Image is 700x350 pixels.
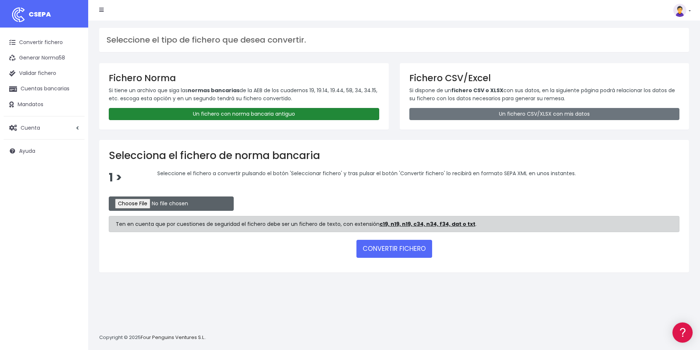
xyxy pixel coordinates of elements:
h3: Fichero Norma [109,73,379,83]
a: POWERED BY ENCHANT [101,212,141,219]
p: Copyright © 2025 . [99,334,206,342]
a: Perfiles de empresas [7,127,140,138]
a: Un fichero CSV/XLSX con mis datos [409,108,680,120]
div: Facturación [7,146,140,153]
span: Ayuda [19,147,35,155]
div: Ten en cuenta que por cuestiones de seguridad el fichero debe ser un fichero de texto, con extens... [109,216,679,232]
span: Seleccione el fichero a convertir pulsando el botón 'Seleccionar fichero' y tras pulsar el botón ... [157,170,576,177]
a: Cuenta [4,120,85,136]
a: Información general [7,62,140,74]
div: Convertir ficheros [7,81,140,88]
p: Si tiene un archivo que siga las de la AEB de los cuadernos 19, 19.14, 19.44, 58, 34, 34.15, etc.... [109,86,379,103]
span: CSEPA [29,10,51,19]
a: Convertir fichero [4,35,85,50]
a: Generar Norma58 [4,50,85,66]
img: profile [673,4,686,17]
strong: fichero CSV o XLSX [451,87,503,94]
button: CONVERTIR FICHERO [356,240,432,257]
span: 1 > [109,170,122,185]
a: Formatos [7,93,140,104]
a: Validar fichero [4,66,85,81]
a: Ayuda [4,143,85,159]
span: Cuenta [21,124,40,131]
a: API [7,188,140,199]
a: Un fichero con norma bancaria antiguo [109,108,379,120]
a: General [7,158,140,169]
h3: Seleccione el tipo de fichero que desea convertir. [107,35,682,45]
strong: normas bancarias [188,87,240,94]
a: Videotutoriales [7,116,140,127]
strong: c19, n19, n19, c34, n34, f34, dat o txt [380,220,475,228]
a: Cuentas bancarias [4,81,85,97]
button: Contáctanos [7,196,140,209]
h2: Selecciona el fichero de norma bancaria [109,149,679,162]
a: Four Penguins Ventures S.L. [141,334,205,341]
div: Programadores [7,176,140,183]
div: Información general [7,51,140,58]
a: Mandatos [4,97,85,112]
h3: Fichero CSV/Excel [409,73,680,83]
p: Si dispone de un con sus datos, en la siguiente página podrá relacionar los datos de su fichero c... [409,86,680,103]
img: logo [9,6,28,24]
a: Problemas habituales [7,104,140,116]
